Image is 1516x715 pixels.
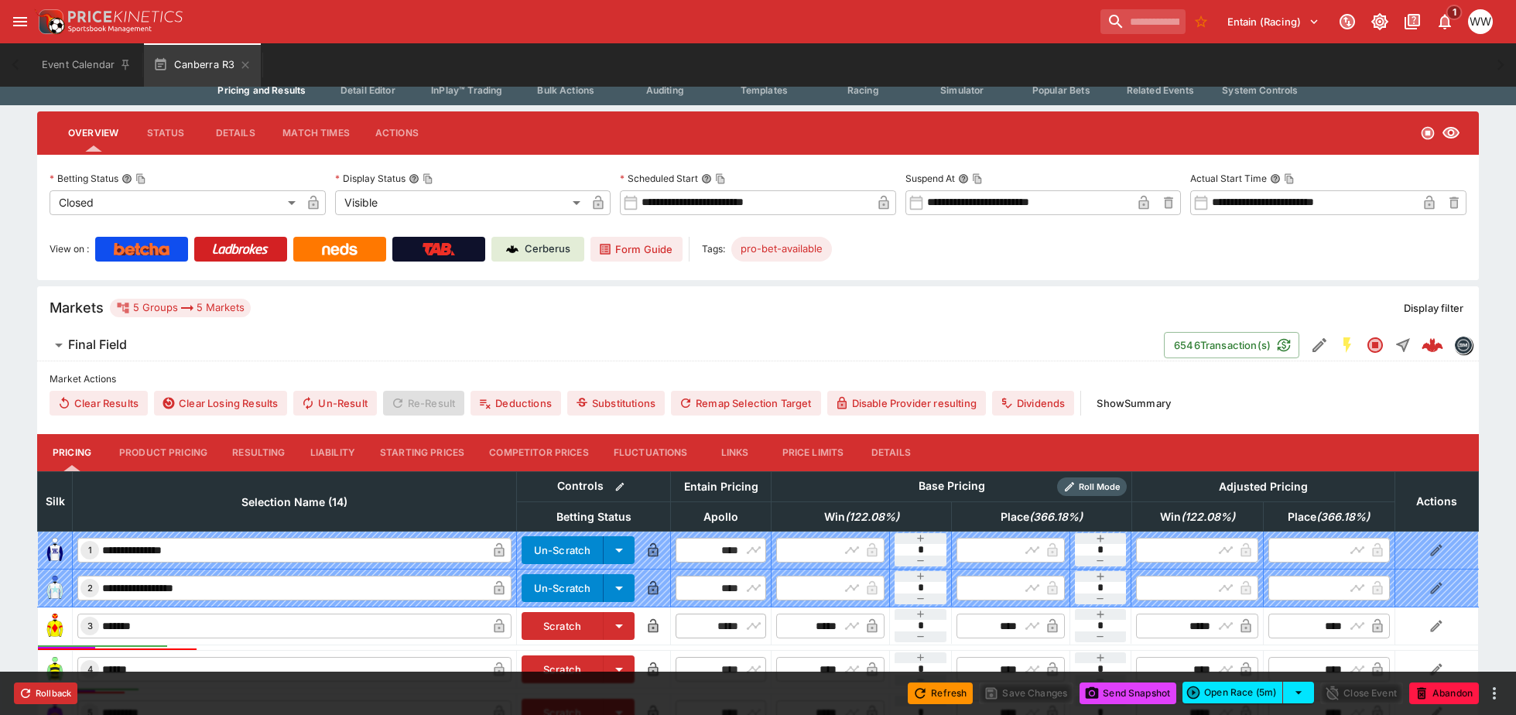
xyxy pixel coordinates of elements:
[715,173,726,184] button: Copy To Clipboard
[121,173,132,184] button: Betting StatusCopy To Clipboard
[702,237,725,262] label: Tags:
[1468,9,1493,34] div: William Wallace
[1087,391,1180,416] button: ShowSummary
[423,173,433,184] button: Copy To Clipboard
[984,508,1100,526] span: Place(366.18%)
[1189,9,1213,34] button: No Bookmarks
[431,84,502,96] span: InPlay™ Trading
[38,471,73,531] th: Silk
[107,434,220,471] button: Product Pricing
[37,434,107,471] button: Pricing
[506,243,518,255] img: Cerberus
[1283,682,1314,703] button: select merge strategy
[68,337,127,353] h6: Final Field
[1270,173,1281,184] button: Actual Start TimeCopy To Clipboard
[1455,337,1472,354] img: betmakers
[1446,5,1463,20] span: 1
[1271,508,1387,526] span: Place(366.18%)
[1143,508,1252,526] span: Win(122.08%)
[200,115,270,152] button: Details
[116,299,245,317] div: 5 Groups 5 Markets
[1306,331,1333,359] button: Edit Detail
[1409,682,1479,704] button: Abandon
[220,434,297,471] button: Resulting
[646,84,684,96] span: Auditing
[1333,8,1361,36] button: Connected to PK
[601,434,700,471] button: Fluctuations
[1398,8,1426,36] button: Documentation
[37,330,1164,361] button: Final Field
[423,243,455,255] img: TabNZ
[85,545,95,556] span: 1
[1361,331,1389,359] button: Closed
[567,391,665,416] button: Substitutions
[293,391,376,416] button: Un-Result
[731,241,832,257] span: pro-bet-available
[34,6,65,37] img: PriceKinetics Logo
[477,434,601,471] button: Competitor Prices
[154,391,287,416] button: Clear Losing Results
[1032,84,1090,96] span: Popular Bets
[114,243,169,255] img: Betcha
[522,612,604,640] button: Scratch
[14,682,77,704] button: Rollback
[217,84,306,96] span: Pricing and Results
[972,173,983,184] button: Copy To Clipboard
[270,115,362,152] button: Match Times
[701,173,712,184] button: Scheduled StartCopy To Clipboard
[335,172,406,185] p: Display Status
[68,11,183,22] img: PriceKinetics
[1182,682,1283,703] button: Open Race (5m)
[1395,471,1478,531] th: Actions
[131,115,200,152] button: Status
[1442,124,1460,142] svg: Visible
[1389,331,1417,359] button: Straight
[1029,508,1083,526] em: ( 366.18 %)
[50,237,89,262] label: View on :
[1366,8,1394,36] button: Toggle light/dark mode
[84,621,96,631] span: 3
[1366,336,1384,354] svg: Closed
[298,434,368,471] button: Liability
[671,471,772,501] th: Entain Pricing
[471,391,561,416] button: Deductions
[940,84,984,96] span: Simulator
[908,682,973,704] button: Refresh
[958,173,969,184] button: Suspend AtCopy To Clipboard
[1316,508,1370,526] em: ( 366.18 %)
[912,477,991,496] div: Base Pricing
[491,237,584,262] a: Cerberus
[1222,84,1298,96] span: System Controls
[537,84,594,96] span: Bulk Actions
[1182,682,1314,703] div: split button
[1073,481,1127,494] span: Roll Mode
[6,8,34,36] button: open drawer
[1422,334,1443,356] img: logo-cerberus--red.svg
[1395,296,1473,320] button: Display filter
[1164,332,1299,358] button: 6546Transaction(s)
[144,43,261,87] button: Canberra R3
[905,172,955,185] p: Suspend At
[1057,477,1127,496] div: Show/hide Price Roll mode configuration.
[135,173,146,184] button: Copy To Clipboard
[522,655,604,683] button: Scratch
[770,434,857,471] button: Price Limits
[322,243,357,255] img: Neds
[1127,84,1194,96] span: Related Events
[671,391,821,416] button: Remap Selection Target
[383,391,464,416] span: Re-Result
[68,26,152,32] img: Sportsbook Management
[56,115,131,152] button: Overview
[84,583,96,594] span: 2
[362,115,432,152] button: Actions
[341,84,395,96] span: Detail Editor
[1431,8,1459,36] button: Notifications
[610,477,630,497] button: Bulk edit
[1080,682,1176,704] button: Send Snapshot
[1409,684,1479,700] span: Mark an event as closed and abandoned.
[827,391,986,416] button: Disable Provider resulting
[1420,125,1436,141] svg: Closed
[43,657,67,682] img: runner 4
[847,84,879,96] span: Racing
